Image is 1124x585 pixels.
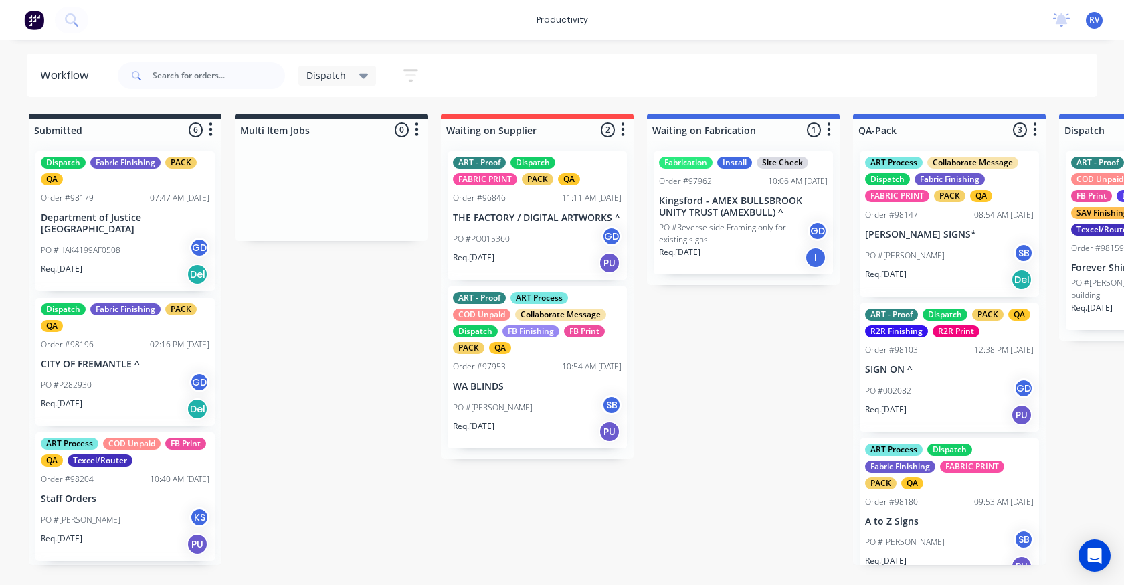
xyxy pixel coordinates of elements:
[150,192,209,204] div: 07:47 AM [DATE]
[453,325,498,337] div: Dispatch
[1011,404,1032,426] div: PU
[453,292,506,304] div: ART - Proof
[522,173,553,185] div: PACK
[654,151,833,274] div: FabricationInstallSite CheckOrder #9796210:06 AM [DATE]Kingsford - AMEX BULLSBROOK UNITY TRUST (A...
[1071,190,1112,202] div: FB Print
[659,157,713,169] div: Fabrication
[530,10,595,30] div: productivity
[453,252,494,264] p: Req. [DATE]
[1071,157,1124,169] div: ART - Proof
[865,364,1034,375] p: SIGN ON ^
[187,533,208,555] div: PU
[923,309,967,321] div: Dispatch
[865,209,918,221] div: Order #98147
[41,263,82,275] p: Req. [DATE]
[453,402,533,414] p: PO #[PERSON_NAME]
[453,342,484,354] div: PACK
[165,438,206,450] div: FB Print
[1014,529,1034,550] div: SB
[41,303,86,315] div: Dispatch
[90,157,161,169] div: Fabric Finishing
[150,339,209,351] div: 02:16 PM [DATE]
[865,536,945,548] p: PO #[PERSON_NAME]
[927,157,1018,169] div: Collaborate Message
[562,361,622,373] div: 10:54 AM [DATE]
[515,309,606,321] div: Collaborate Message
[927,444,972,456] div: Dispatch
[35,298,215,426] div: DispatchFabric FinishingPACKQAOrder #9819602:16 PM [DATE]CITY OF FREMANTLE ^PO #P282930GDReq.[DAT...
[865,190,929,202] div: FABRIC PRINT
[865,309,918,321] div: ART - Proof
[974,496,1034,508] div: 09:53 AM [DATE]
[865,385,911,397] p: PO #002082
[659,195,828,218] p: Kingsford - AMEX BULLSBROOK UNITY TRUST (AMEXBULL) ^
[860,438,1039,584] div: ART ProcessDispatchFabric FinishingFABRIC PRINTPACKQAOrder #9818009:53 AM [DATE]A to Z SignsPO #[...
[41,533,82,545] p: Req. [DATE]
[35,151,215,291] div: DispatchFabric FinishingPACKQAOrder #9817907:47 AM [DATE]Department of Justice [GEOGRAPHIC_DATA]P...
[489,342,511,354] div: QA
[502,325,559,337] div: FB Finishing
[805,247,826,268] div: I
[150,473,209,485] div: 10:40 AM [DATE]
[599,421,620,442] div: PU
[41,157,86,169] div: Dispatch
[659,246,700,258] p: Req. [DATE]
[901,477,923,489] div: QA
[558,173,580,185] div: QA
[757,157,808,169] div: Site Check
[41,493,209,505] p: Staff Orders
[659,175,712,187] div: Order #97962
[860,151,1039,297] div: ART ProcessCollaborate MessageDispatchFabric FinishingFABRIC PRINTPACKQAOrder #9814708:54 AM [DAT...
[865,157,923,169] div: ART Process
[187,264,208,285] div: Del
[1071,302,1113,314] p: Req. [DATE]
[453,233,510,245] p: PO #PO015360
[41,514,120,526] p: PO #[PERSON_NAME]
[153,62,285,89] input: Search for orders...
[865,173,910,185] div: Dispatch
[865,516,1034,527] p: A to Z Signs
[453,309,510,321] div: COD Unpaid
[915,173,985,185] div: Fabric Finishing
[453,173,517,185] div: FABRIC PRINT
[865,461,935,473] div: Fabric Finishing
[448,151,627,280] div: ART - ProofDispatchFABRIC PRINTPACKQAOrder #9684611:11 AM [DATE]THE FACTORY / DIGITAL ARTWORKS ^P...
[865,268,907,280] p: Req. [DATE]
[1011,269,1032,290] div: Del
[860,303,1039,432] div: ART - ProofDispatchPACKQAR2R FinishingR2R PrintOrder #9810312:38 PM [DATE]SIGN ON ^PO #002082GDRe...
[41,454,63,467] div: QA
[934,190,965,202] div: PACK
[940,461,1004,473] div: FABRIC PRINT
[1071,242,1124,254] div: Order #98159
[865,325,928,337] div: R2R Finishing
[103,438,161,450] div: COD Unpaid
[306,68,346,82] span: Dispatch
[599,252,620,274] div: PU
[601,226,622,246] div: GD
[1014,378,1034,398] div: GD
[865,344,918,356] div: Order #98103
[453,381,622,392] p: WA BLINDS
[41,473,94,485] div: Order #98204
[865,250,945,262] p: PO #[PERSON_NAME]
[41,320,63,332] div: QA
[865,404,907,416] p: Req. [DATE]
[1014,243,1034,263] div: SB
[448,286,627,448] div: ART - ProofART ProcessCOD UnpaidCollaborate MessageDispatchFB FinishingFB PrintPACKQAOrder #97953...
[865,496,918,508] div: Order #98180
[189,372,209,392] div: GD
[41,192,94,204] div: Order #98179
[1011,556,1032,577] div: PU
[972,309,1004,321] div: PACK
[601,395,622,415] div: SB
[41,339,94,351] div: Order #98196
[970,190,992,202] div: QA
[41,244,120,256] p: PO #HAK4199AF0508
[865,444,923,456] div: ART Process
[865,229,1034,240] p: [PERSON_NAME] SIGNS*
[41,359,209,370] p: CITY OF FREMANTLE ^
[510,292,568,304] div: ART Process
[865,555,907,567] p: Req. [DATE]
[35,432,215,561] div: ART ProcessCOD UnpaidFB PrintQATexcel/RouterOrder #9820410:40 AM [DATE]Staff OrdersPO #[PERSON_NA...
[453,420,494,432] p: Req. [DATE]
